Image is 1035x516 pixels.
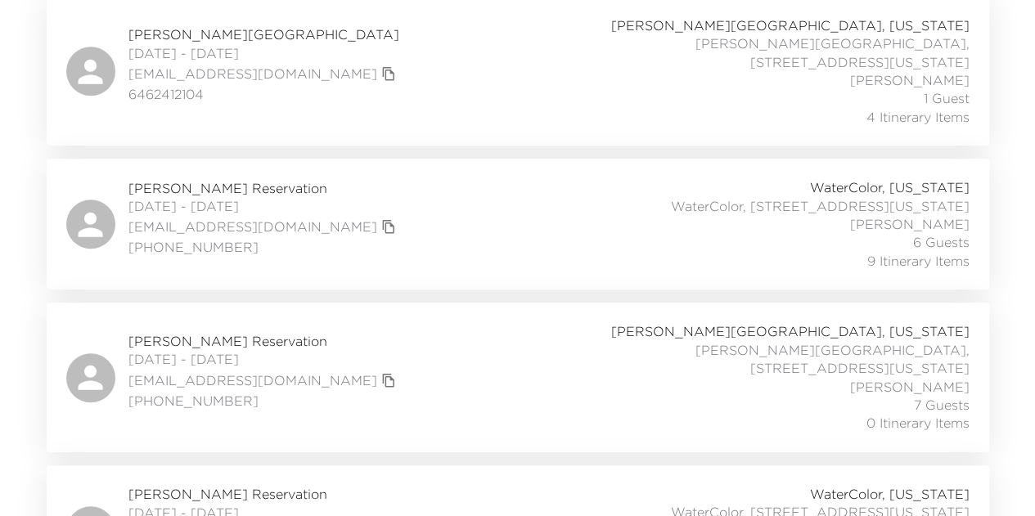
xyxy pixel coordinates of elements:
[128,238,400,256] span: [PHONE_NUMBER]
[377,62,400,85] button: copy primary member email
[47,303,989,451] a: [PERSON_NAME] Reservation[DATE] - [DATE][EMAIL_ADDRESS][DOMAIN_NAME]copy primary member email[PHO...
[128,65,377,83] a: [EMAIL_ADDRESS][DOMAIN_NAME]
[913,233,970,251] span: 6 Guests
[47,159,989,289] a: [PERSON_NAME] Reservation[DATE] - [DATE][EMAIL_ADDRESS][DOMAIN_NAME]copy primary member email[PHO...
[850,215,970,233] span: [PERSON_NAME]
[377,215,400,238] button: copy primary member email
[128,350,400,368] span: [DATE] - [DATE]
[914,396,970,414] span: 7 Guests
[611,322,970,340] span: [PERSON_NAME][GEOGRAPHIC_DATA], [US_STATE]
[377,369,400,392] button: copy primary member email
[128,179,400,197] span: [PERSON_NAME] Reservation
[850,71,970,89] span: [PERSON_NAME]
[128,197,400,215] span: [DATE] - [DATE]
[608,34,970,71] span: [PERSON_NAME][GEOGRAPHIC_DATA], [STREET_ADDRESS][US_STATE]
[128,25,400,43] span: [PERSON_NAME][GEOGRAPHIC_DATA]
[128,392,400,410] span: [PHONE_NUMBER]
[850,378,970,396] span: [PERSON_NAME]
[611,16,970,34] span: [PERSON_NAME][GEOGRAPHIC_DATA], [US_STATE]
[924,89,970,107] span: 1 Guest
[810,178,970,196] span: WaterColor, [US_STATE]
[671,197,970,215] span: WaterColor, [STREET_ADDRESS][US_STATE]
[810,485,970,503] span: WaterColor, [US_STATE]
[128,218,377,236] a: [EMAIL_ADDRESS][DOMAIN_NAME]
[128,44,400,62] span: [DATE] - [DATE]
[866,108,970,126] span: 4 Itinerary Items
[128,332,400,350] span: [PERSON_NAME] Reservation
[128,85,400,103] span: 6462412104
[128,371,377,389] a: [EMAIL_ADDRESS][DOMAIN_NAME]
[867,252,970,270] span: 9 Itinerary Items
[128,485,400,503] span: [PERSON_NAME] Reservation
[608,341,970,378] span: [PERSON_NAME][GEOGRAPHIC_DATA], [STREET_ADDRESS][US_STATE]
[866,414,970,432] span: 0 Itinerary Items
